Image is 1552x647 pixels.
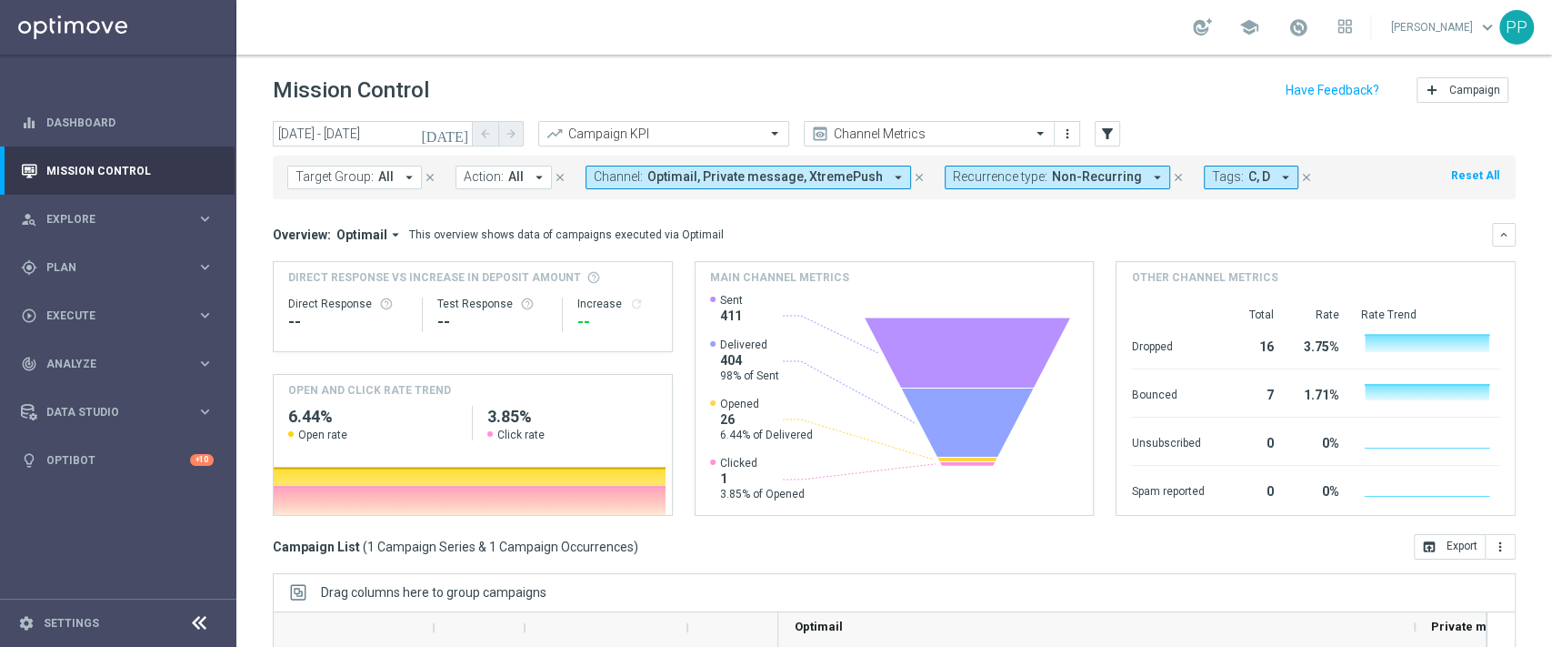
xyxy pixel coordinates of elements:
[21,259,37,276] i: gps_fixed
[479,127,492,140] i: arrow_back
[720,308,743,324] span: 411
[1414,539,1516,553] multiple-options-button: Export to CSV
[20,116,215,130] button: equalizer Dashboard
[1417,77,1508,103] button: add Campaign
[21,211,37,227] i: person_search
[1172,171,1185,184] i: close
[20,308,215,323] button: play_circle_outline Execute keyboard_arrow_right
[1295,308,1338,322] div: Rate
[1425,83,1439,97] i: add
[196,210,214,227] i: keyboard_arrow_right
[44,618,99,629] a: Settings
[1389,14,1499,41] a: [PERSON_NAME]keyboard_arrow_down
[21,211,196,227] div: Explore
[288,406,457,428] h2: 6.44%
[1239,17,1259,37] span: school
[1212,169,1244,185] span: Tags:
[1170,167,1187,187] button: close
[1099,126,1116,142] i: filter_alt
[508,169,524,185] span: All
[21,115,37,131] i: equalizer
[422,167,438,187] button: close
[890,169,906,186] i: arrow_drop_down
[1052,169,1142,185] span: Non-Recurring
[21,308,196,324] div: Execute
[273,121,473,147] input: Select date range
[804,121,1055,147] ng-select: Channel Metrics
[1499,10,1534,45] div: PP
[720,456,805,470] span: Clicked
[367,539,634,555] span: 1 Campaign Series & 1 Campaign Occurrences
[1300,171,1313,184] i: close
[456,166,552,189] button: Action: All arrow_drop_down
[21,436,214,484] div: Optibot
[1277,169,1294,186] i: arrow_drop_down
[720,352,779,369] span: 404
[21,404,196,420] div: Data Studio
[46,147,214,195] a: Mission Control
[1149,169,1166,186] i: arrow_drop_down
[336,227,387,243] span: Optimail
[21,308,37,324] i: play_circle_outline
[720,369,779,383] span: 98% of Sent
[46,407,196,418] span: Data Studio
[1295,427,1338,456] div: 0%
[20,164,215,178] div: Mission Control
[953,169,1047,185] span: Recurrence type:
[1226,308,1273,322] div: Total
[437,297,548,311] div: Test Response
[1449,166,1501,186] button: Reset All
[1449,84,1500,96] span: Campaign
[20,260,215,275] button: gps_fixed Plan keyboard_arrow_right
[401,169,417,186] i: arrow_drop_down
[911,167,927,187] button: close
[295,169,374,185] span: Target Group:
[1131,427,1204,456] div: Unsubscribed
[20,453,215,468] button: lightbulb Optibot +10
[196,355,214,372] i: keyboard_arrow_right
[190,454,214,466] div: +10
[273,77,429,104] h1: Mission Control
[288,269,581,286] span: Direct Response VS Increase In Deposit Amount
[1131,330,1204,359] div: Dropped
[46,214,196,225] span: Explore
[1360,308,1500,322] div: Rate Trend
[720,293,743,308] span: Sent
[437,311,548,333] div: --
[288,311,407,333] div: --
[1058,123,1076,145] button: more_vert
[577,311,657,333] div: --
[720,487,805,501] span: 3.85% of Opened
[288,297,407,311] div: Direct Response
[21,98,214,147] div: Dashboard
[720,338,779,352] span: Delivered
[497,428,545,442] span: Click rate
[20,405,215,420] button: Data Studio keyboard_arrow_right
[1248,169,1270,185] span: C, D
[720,470,805,487] span: 1
[46,310,196,321] span: Execute
[273,227,331,243] h3: Overview:
[18,615,35,632] i: settings
[1497,228,1510,241] i: keyboard_arrow_down
[287,166,422,189] button: Target Group: All arrow_drop_down
[46,98,214,147] a: Dashboard
[21,452,37,469] i: lightbulb
[811,125,829,143] i: preview
[20,212,215,227] div: person_search Explore keyboard_arrow_right
[1131,269,1277,286] h4: Other channel metrics
[1295,475,1338,504] div: 0%
[546,125,564,143] i: trending_up
[1431,620,1528,633] span: Private message
[945,166,1170,189] button: Recurrence type: Non-Recurring arrow_drop_down
[1060,126,1075,141] i: more_vert
[196,258,214,276] i: keyboard_arrow_right
[21,259,196,276] div: Plan
[720,397,813,411] span: Opened
[20,357,215,371] div: track_changes Analyze keyboard_arrow_right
